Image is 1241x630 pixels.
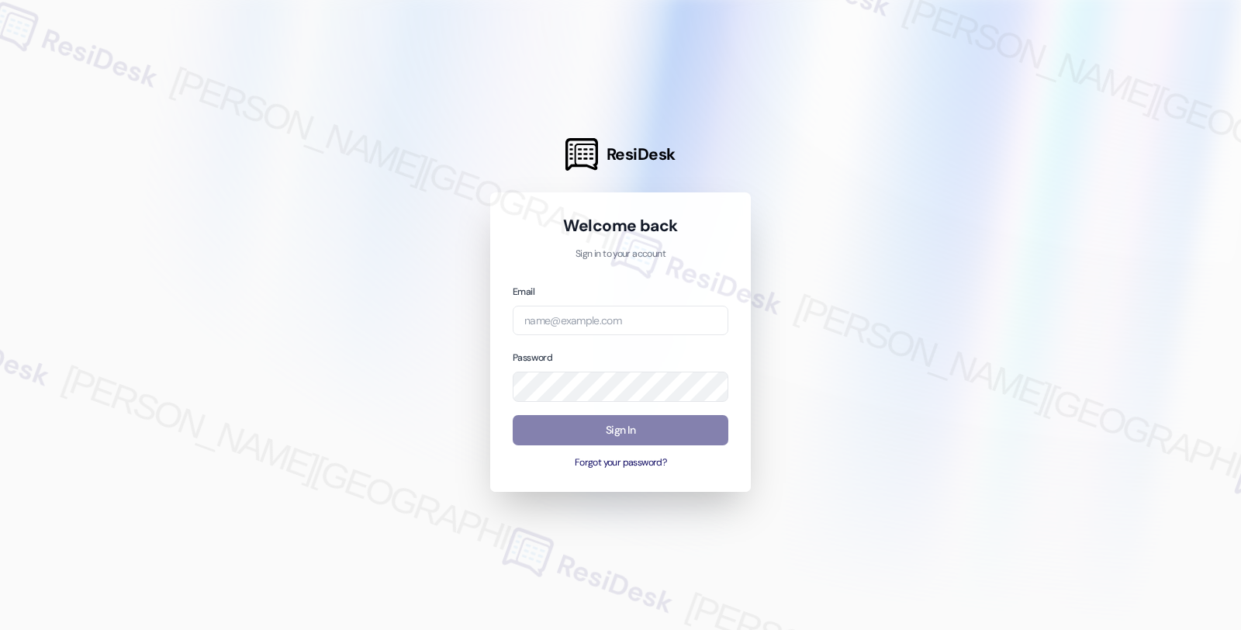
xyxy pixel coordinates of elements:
[565,138,598,171] img: ResiDesk Logo
[513,415,728,445] button: Sign In
[513,351,552,364] label: Password
[513,215,728,237] h1: Welcome back
[607,144,676,165] span: ResiDesk
[513,306,728,336] input: name@example.com
[513,286,534,298] label: Email
[513,247,728,261] p: Sign in to your account
[513,456,728,470] button: Forgot your password?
